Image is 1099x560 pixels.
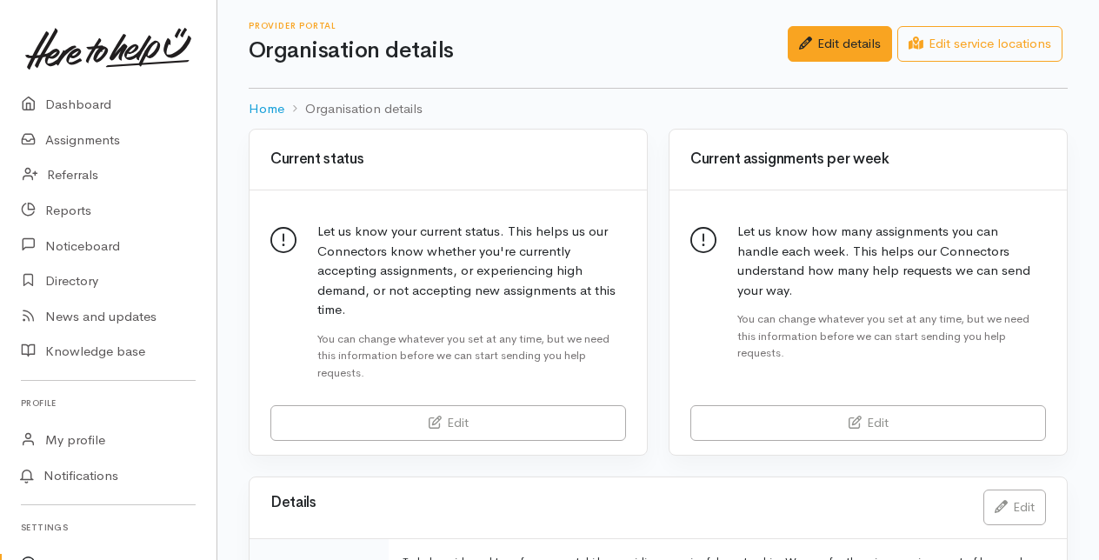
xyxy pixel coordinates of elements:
nav: breadcrumb [249,89,1068,130]
h3: Current assignments per week [690,151,1046,168]
h1: Organisation details [249,38,788,63]
a: Edit [690,405,1046,441]
h3: Current status [270,151,626,168]
a: Edit details [788,26,892,62]
h3: Details [270,495,962,511]
div: You can change whatever you set at any time, but we need this information before we can start sen... [737,310,1036,362]
a: Edit service locations [897,26,1062,62]
div: You can change whatever you set at any time, but we need this information before we can start sen... [317,330,616,382]
a: Home [249,99,284,119]
h6: Provider Portal [249,21,788,30]
a: Edit [983,490,1046,525]
li: Organisation details [284,99,423,119]
div: Let us know how many assignments you can handle each week. This helps our Connectors understand h... [737,222,1036,300]
div: Let us know your current status. This helps us our Connectors know whether you're currently accep... [317,222,616,320]
h6: Profile [21,391,196,415]
h6: Settings [21,516,196,539]
a: Edit [270,405,626,441]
